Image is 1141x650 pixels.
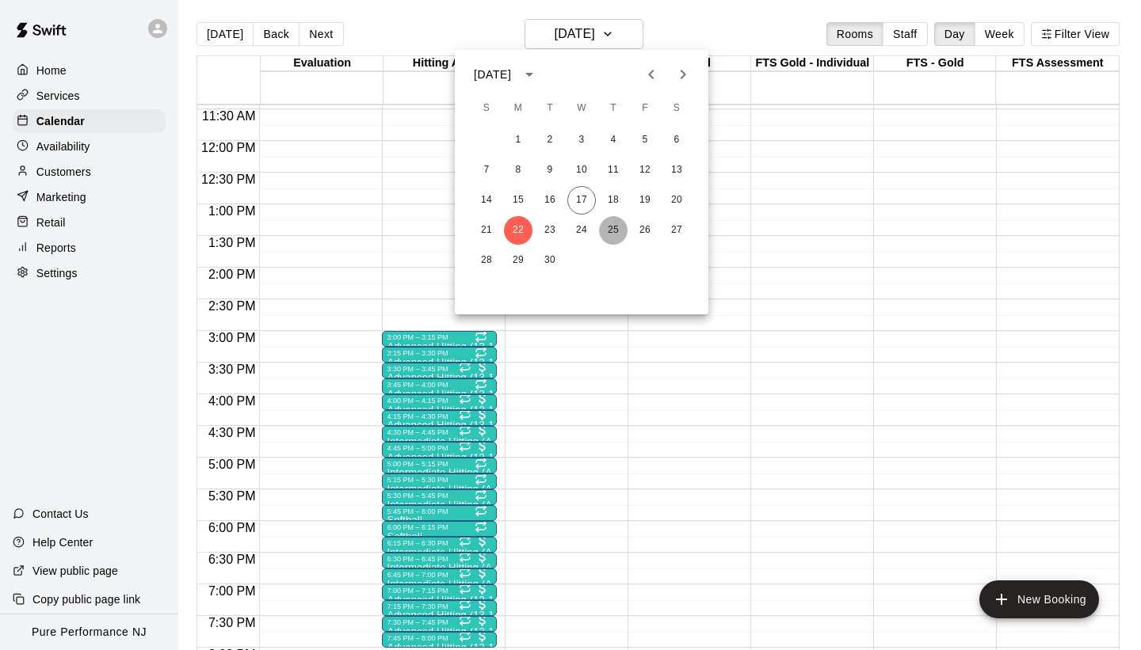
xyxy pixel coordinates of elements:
[472,156,501,184] button: 7
[667,59,699,90] button: Next month
[635,59,667,90] button: Previous month
[662,186,691,215] button: 20
[662,93,691,124] span: Saturday
[599,186,628,215] button: 18
[536,186,564,215] button: 16
[516,61,543,88] button: calendar view is open, switch to year view
[536,246,564,275] button: 30
[472,186,501,215] button: 14
[567,216,596,245] button: 24
[474,67,511,83] div: [DATE]
[504,246,532,275] button: 29
[472,93,501,124] span: Sunday
[536,93,564,124] span: Tuesday
[536,216,564,245] button: 23
[631,156,659,184] button: 12
[472,216,501,245] button: 21
[662,156,691,184] button: 13
[567,156,596,184] button: 10
[567,126,596,154] button: 3
[662,216,691,245] button: 27
[599,126,628,154] button: 4
[536,156,564,184] button: 9
[662,126,691,154] button: 6
[504,216,532,245] button: 22
[599,93,628,124] span: Thursday
[504,93,532,124] span: Monday
[504,126,532,154] button: 1
[504,156,532,184] button: 8
[567,186,596,215] button: 17
[631,216,659,245] button: 26
[631,126,659,154] button: 5
[536,126,564,154] button: 2
[631,186,659,215] button: 19
[472,246,501,275] button: 28
[599,216,628,245] button: 25
[599,156,628,184] button: 11
[631,93,659,124] span: Friday
[567,93,596,124] span: Wednesday
[504,186,532,215] button: 15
